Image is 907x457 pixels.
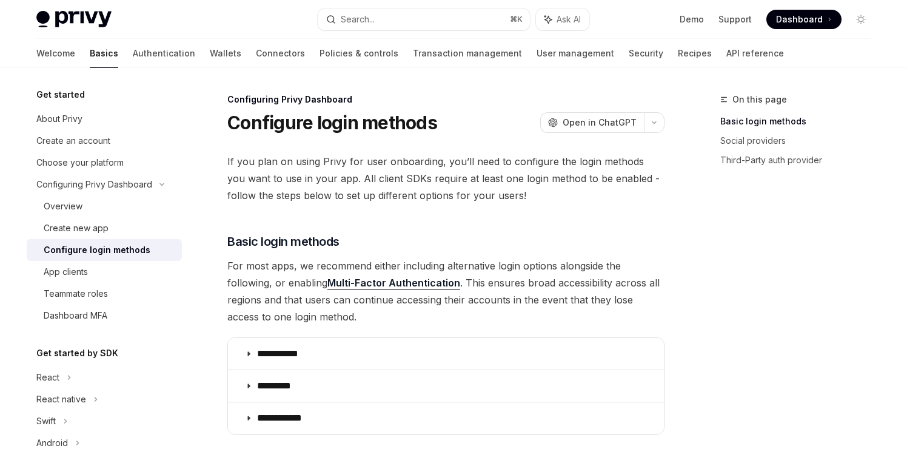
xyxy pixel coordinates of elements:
a: Support [718,13,752,25]
a: Dashboard MFA [27,305,182,327]
div: Teammate roles [44,286,108,301]
a: Overview [27,195,182,217]
div: Android [36,436,68,450]
a: Transaction management [413,39,522,68]
a: Basics [90,39,118,68]
a: Create an account [27,130,182,152]
div: Swift [36,414,56,428]
a: Create new app [27,217,182,239]
a: Welcome [36,39,75,68]
a: App clients [27,261,182,283]
a: API reference [726,39,784,68]
div: Configure login methods [44,243,150,257]
div: React native [36,392,86,407]
span: Open in ChatGPT [563,117,637,129]
a: Security [629,39,663,68]
button: Toggle dark mode [851,10,871,29]
div: Search... [341,12,375,27]
span: If you plan on using Privy for user onboarding, you’ll need to configure the login methods you wa... [227,153,664,204]
div: Choose your platform [36,155,124,170]
a: Dashboard [766,10,842,29]
a: Wallets [210,39,241,68]
div: App clients [44,265,88,279]
a: Choose your platform [27,152,182,174]
button: Search...⌘K [318,8,530,30]
img: light logo [36,11,112,28]
a: Teammate roles [27,283,182,305]
div: About Privy [36,112,82,126]
a: Multi-Factor Authentication [327,277,460,289]
div: Create an account [36,134,110,148]
a: Recipes [678,39,712,68]
div: Create new app [44,221,109,235]
a: Configure login methods [27,239,182,261]
a: Authentication [133,39,195,68]
a: Third-Party auth provider [720,151,880,170]
span: Ask AI [557,13,581,25]
div: Overview [44,199,82,214]
span: Basic login methods [227,233,340,250]
a: About Privy [27,108,182,130]
button: Ask AI [536,8,589,30]
h5: Get started by SDK [36,346,118,361]
div: Dashboard MFA [44,308,107,323]
a: Connectors [256,39,305,68]
a: User management [537,39,614,68]
span: ⌘ K [510,15,523,24]
a: Social providers [720,131,880,151]
div: Configuring Privy Dashboard [227,93,664,106]
a: Demo [680,13,704,25]
h5: Get started [36,87,85,102]
div: React [36,370,59,385]
h1: Configure login methods [227,112,437,134]
span: On this page [732,92,787,107]
div: Configuring Privy Dashboard [36,177,152,192]
a: Policies & controls [320,39,398,68]
span: For most apps, we recommend either including alternative login options alongside the following, o... [227,257,664,325]
a: Basic login methods [720,112,880,131]
span: Dashboard [776,13,823,25]
button: Open in ChatGPT [540,112,644,133]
